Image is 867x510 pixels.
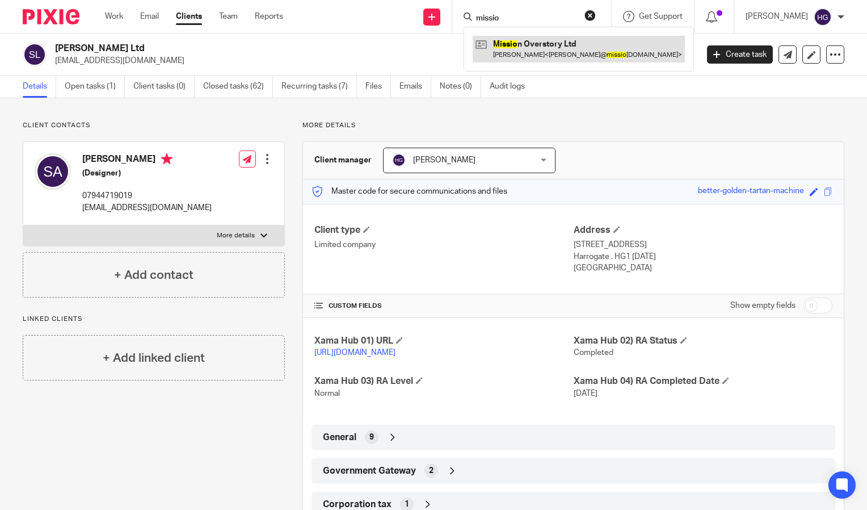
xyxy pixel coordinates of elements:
p: Client contacts [23,121,285,130]
p: More details [302,121,844,130]
h4: CUSTOM FIELDS [314,302,573,311]
a: Notes (0) [440,76,481,98]
span: 2 [429,465,433,476]
img: svg%3E [23,43,47,66]
span: 1 [405,499,409,510]
span: 9 [369,432,374,443]
h4: Xama Hub 03) RA Level [314,375,573,387]
p: Harrogate , HG1 [DATE] [574,251,832,262]
a: Emails [399,76,431,98]
a: [URL][DOMAIN_NAME] [314,349,395,357]
span: Get Support [639,12,683,20]
a: Details [23,76,56,98]
a: Reports [255,11,283,22]
p: Master code for secure communications and files [312,186,507,197]
p: [GEOGRAPHIC_DATA] [574,262,832,274]
span: [DATE] [574,390,597,398]
p: Limited company [314,239,573,250]
span: General [323,432,356,444]
p: [EMAIL_ADDRESS][DOMAIN_NAME] [55,55,690,66]
h4: Client type [314,224,573,236]
a: Recurring tasks (7) [281,76,357,98]
label: Show empty fields [730,300,796,311]
p: [STREET_ADDRESS] [574,239,832,250]
a: Clients [176,11,202,22]
h4: [PERSON_NAME] [82,153,212,168]
h4: Xama Hub 04) RA Completed Date [574,375,832,387]
img: svg%3E [392,153,406,167]
h4: Xama Hub 01) URL [314,335,573,347]
button: Clear [584,10,596,21]
a: Email [140,11,159,22]
a: Files [365,76,391,98]
p: 07944719019 [82,190,212,202]
p: More details [217,231,255,240]
a: Work [105,11,123,22]
div: better-golden-tartan-machine [698,185,804,198]
h4: Address [574,224,832,236]
input: Search [475,14,577,24]
a: Client tasks (0) [133,76,195,98]
span: Normal [314,390,340,398]
a: Create task [707,45,773,64]
a: Team [219,11,238,22]
a: Closed tasks (62) [203,76,273,98]
a: Audit logs [490,76,533,98]
img: svg%3E [814,8,832,26]
span: [PERSON_NAME] [413,156,475,164]
p: [EMAIL_ADDRESS][DOMAIN_NAME] [82,202,212,214]
p: [PERSON_NAME] [746,11,808,22]
h4: Xama Hub 02) RA Status [574,335,832,347]
h4: + Add linked client [103,349,205,367]
h2: [PERSON_NAME] Ltd [55,43,563,55]
h4: + Add contact [114,266,193,284]
i: Primary [161,153,172,165]
img: svg%3E [35,153,71,190]
a: Open tasks (1) [65,76,125,98]
span: Government Gateway [323,465,416,477]
p: Linked clients [23,315,285,324]
img: Pixie [23,9,79,24]
h3: Client manager [314,154,372,166]
h5: (Designer) [82,168,212,179]
span: Completed [574,349,613,357]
